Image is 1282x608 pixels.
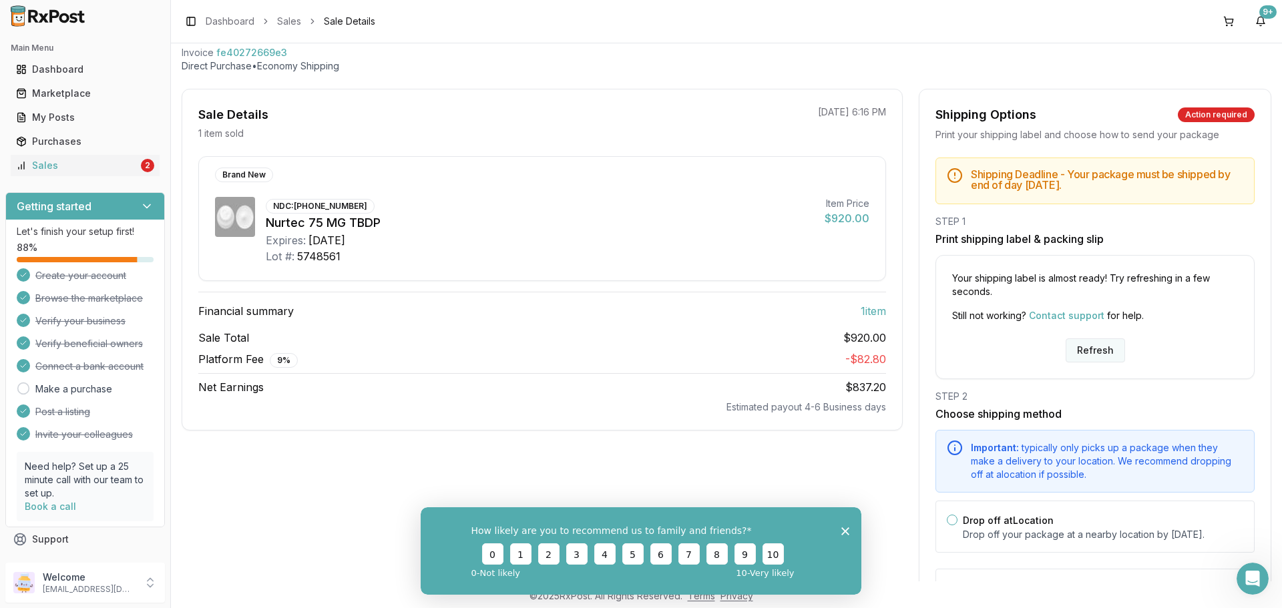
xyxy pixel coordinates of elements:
[1066,338,1125,362] button: Refresh
[825,210,869,226] div: $920.00
[5,131,165,152] button: Purchases
[935,128,1255,141] div: Print your shipping label and choose how to send your package
[5,59,165,80] button: Dashboard
[5,155,165,176] button: Sales2
[182,46,214,59] div: Invoice
[16,159,138,172] div: Sales
[35,428,133,441] span: Invite your colleagues
[16,135,154,148] div: Purchases
[11,105,160,129] a: My Posts
[266,248,294,264] div: Lot #:
[17,225,154,238] p: Let's finish your setup first!
[11,57,160,81] a: Dashboard
[198,330,249,346] span: Sale Total
[266,199,375,214] div: NDC: [PHONE_NUMBER]
[198,351,298,368] span: Platform Fee
[206,15,375,28] nav: breadcrumb
[1259,5,1277,19] div: 9+
[971,442,1019,453] span: Important:
[861,303,886,319] span: 1 item
[952,309,1238,322] p: Still not working? for help.
[5,5,91,27] img: RxPost Logo
[1250,11,1271,32] button: 9+
[216,46,287,59] span: fe40272669e3
[5,83,165,104] button: Marketplace
[971,441,1243,481] div: typically only picks up a package when they make a delivery to your location. We recommend droppi...
[952,272,1238,298] p: Your shipping label is almost ready! Try refreshing in a few seconds.
[11,154,160,178] a: Sales2
[5,107,165,128] button: My Posts
[843,330,886,346] span: $920.00
[198,105,268,124] div: Sale Details
[1237,563,1269,595] iframe: Intercom live chat
[25,501,76,512] a: Book a call
[17,198,91,214] h3: Getting started
[16,87,154,100] div: Marketplace
[35,292,143,305] span: Browse the marketplace
[32,557,77,570] span: Feedback
[935,406,1255,422] h3: Choose shipping method
[5,551,165,575] button: Feedback
[198,400,886,414] div: Estimated payout 4-6 Business days
[324,15,375,28] span: Sale Details
[35,314,126,328] span: Verify your business
[13,572,35,593] img: User avatar
[688,590,715,601] a: Terms
[308,232,345,248] div: [DATE]
[35,360,144,373] span: Connect a bank account
[266,214,814,232] div: Nurtec 75 MG TBDP
[845,352,886,366] span: - $82.80
[25,460,146,500] p: Need help? Set up a 25 minute call with our team to set up.
[198,127,244,140] p: 1 item sold
[963,528,1243,541] p: Drop off your package at a nearby location by [DATE] .
[11,81,160,105] a: Marketplace
[935,215,1255,228] div: STEP 1
[35,337,143,350] span: Verify beneficial owners
[935,105,1036,124] div: Shipping Options
[35,382,112,396] a: Make a purchase
[215,197,255,237] img: Nurtec 75 MG TBDP
[266,232,306,248] div: Expires:
[818,105,886,119] p: [DATE] 6:16 PM
[206,15,254,28] a: Dashboard
[935,390,1255,403] div: STEP 2
[198,379,264,395] span: Net Earnings
[720,590,753,601] a: Privacy
[963,515,1054,526] label: Drop off at Location
[11,129,160,154] a: Purchases
[16,111,154,124] div: My Posts
[182,59,1271,73] p: Direct Purchase • Economy Shipping
[215,168,273,182] div: Brand New
[43,571,136,584] p: Welcome
[825,197,869,210] div: Item Price
[16,63,154,76] div: Dashboard
[198,303,294,319] span: Financial summary
[845,380,886,394] span: $837.20
[141,159,154,172] div: 2
[35,269,126,282] span: Create your account
[11,43,160,53] h2: Main Menu
[35,405,90,418] span: Post a listing
[971,169,1243,190] h5: Shipping Deadline - Your package must be shipped by end of day [DATE] .
[935,231,1255,247] h3: Print shipping label & packing slip
[277,15,301,28] a: Sales
[17,241,37,254] span: 88 %
[43,584,136,595] p: [EMAIL_ADDRESS][DOMAIN_NAME]
[1178,107,1255,122] div: Action required
[297,248,341,264] div: 5748561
